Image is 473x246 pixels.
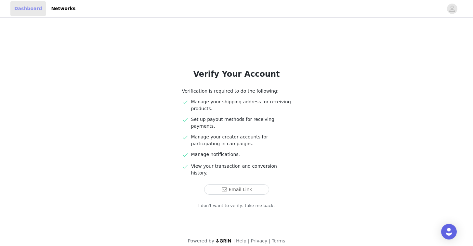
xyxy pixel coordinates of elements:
span: | [269,238,270,243]
span: | [248,238,249,243]
span: Powered by [188,238,214,243]
span: | [233,238,235,243]
p: Verification is required to do the following: [182,88,291,95]
a: Networks [47,1,79,16]
a: Help [236,238,246,243]
p: Manage your shipping address for receiving products. [191,98,291,112]
img: logo [216,239,232,243]
a: Dashboard [10,1,46,16]
div: avatar [449,4,455,14]
p: View your transaction and conversion history. [191,163,291,176]
a: I don't want to verify, take me back. [198,202,275,209]
button: Email Link [204,184,269,195]
p: Set up payout methods for receiving payments. [191,116,291,130]
h1: Verify Your Account [166,68,307,80]
div: Open Intercom Messenger [441,224,457,240]
p: Manage notifications. [191,151,291,158]
p: Manage your creator accounts for participating in campaigns. [191,134,291,147]
a: Terms [272,238,285,243]
a: Privacy [251,238,268,243]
